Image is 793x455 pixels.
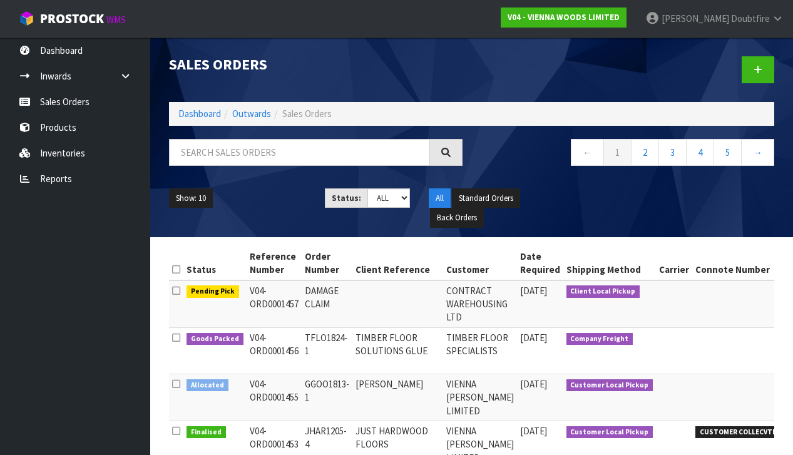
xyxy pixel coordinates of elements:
[520,425,547,437] span: [DATE]
[232,108,271,120] a: Outwards
[508,12,620,23] strong: V04 - VIENNA WOODS LIMITED
[566,333,633,345] span: Company Freight
[169,56,463,73] h1: Sales Orders
[658,139,687,166] a: 3
[692,247,788,280] th: Connote Number
[520,332,547,344] span: [DATE]
[714,139,742,166] a: 5
[731,13,770,24] span: Doubtfire
[169,188,213,208] button: Show: 10
[481,139,775,170] nav: Page navigation
[631,139,659,166] a: 2
[352,247,443,280] th: Client Reference
[443,280,517,328] td: CONTRACT WAREHOUSING LTD
[19,11,34,26] img: cube-alt.png
[302,247,352,280] th: Order Number
[332,193,361,203] strong: Status:
[169,139,430,166] input: Search sales orders
[302,327,352,374] td: TFLO1824-1
[686,139,714,166] a: 4
[741,139,774,166] a: →
[187,379,228,392] span: Allocated
[517,247,563,280] th: Date Required
[352,374,443,421] td: [PERSON_NAME]
[40,11,104,27] span: ProStock
[187,426,226,439] span: Finalised
[656,247,692,280] th: Carrier
[352,327,443,374] td: TIMBER FLOOR SOLUTIONS GLUE
[187,333,243,345] span: Goods Packed
[106,14,126,26] small: WMS
[563,247,657,280] th: Shipping Method
[452,188,520,208] button: Standard Orders
[247,327,302,374] td: V04-ORD0001456
[178,108,221,120] a: Dashboard
[443,327,517,374] td: TIMBER FLOOR SPECIALISTS
[662,13,729,24] span: [PERSON_NAME]
[603,139,632,166] a: 1
[183,247,247,280] th: Status
[443,374,517,421] td: VIENNA [PERSON_NAME] LIMITED
[302,280,352,328] td: DAMAGE CLAIM
[571,139,604,166] a: ←
[187,285,239,298] span: Pending Pick
[247,280,302,328] td: V04-ORD0001457
[429,188,451,208] button: All
[247,247,302,280] th: Reference Number
[247,374,302,421] td: V04-ORD0001455
[302,374,352,421] td: GGOO1813-1
[566,379,653,392] span: Customer Local Pickup
[430,208,484,228] button: Back Orders
[566,426,653,439] span: Customer Local Pickup
[282,108,332,120] span: Sales Orders
[520,285,547,297] span: [DATE]
[443,247,517,280] th: Customer
[566,285,640,298] span: Client Local Pickup
[695,426,785,439] span: CUSTOMER COLLECVTED
[520,378,547,390] span: [DATE]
